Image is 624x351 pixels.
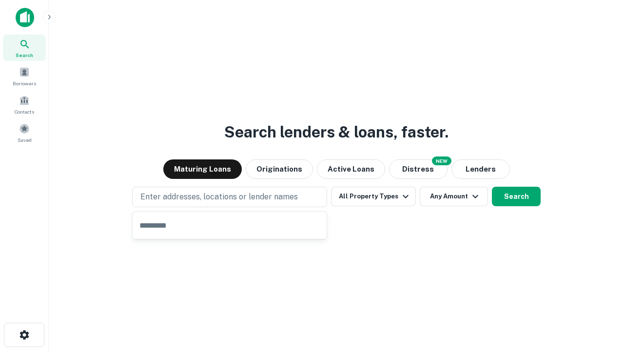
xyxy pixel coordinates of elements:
span: Saved [18,136,32,144]
button: Maturing Loans [163,159,242,179]
a: Saved [3,119,46,146]
a: Contacts [3,91,46,117]
img: capitalize-icon.png [16,8,34,27]
button: All Property Types [331,187,416,206]
span: Search [16,51,33,59]
button: Enter addresses, locations or lender names [132,187,327,207]
a: Borrowers [3,63,46,89]
button: Originations [246,159,313,179]
p: Enter addresses, locations or lender names [140,191,298,203]
button: Search distressed loans with lien and other non-mortgage details. [389,159,448,179]
button: Active Loans [317,159,385,179]
iframe: Chat Widget [575,273,624,320]
span: Borrowers [13,79,36,87]
span: Contacts [15,108,34,116]
h3: Search lenders & loans, faster. [224,120,448,144]
button: Lenders [451,159,510,179]
div: NEW [432,156,451,165]
button: Search [492,187,541,206]
a: Search [3,35,46,61]
button: Any Amount [420,187,488,206]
